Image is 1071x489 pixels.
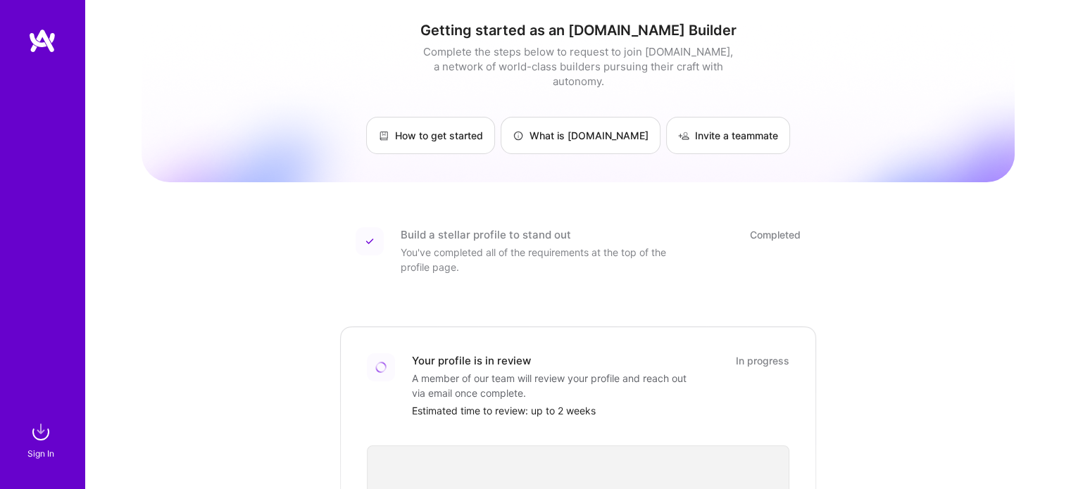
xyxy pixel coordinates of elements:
[30,418,55,461] a: sign inSign In
[28,28,56,53] img: logo
[678,130,689,141] img: Invite a teammate
[142,22,1015,39] h1: Getting started as an [DOMAIN_NAME] Builder
[412,353,531,368] div: Your profile is in review
[513,130,524,141] img: What is A.Team
[378,130,389,141] img: How to get started
[420,44,737,89] div: Complete the steps below to request to join [DOMAIN_NAME], a network of world-class builders purs...
[366,117,495,154] a: How to get started
[666,117,790,154] a: Invite a teammate
[27,418,55,446] img: sign in
[401,227,571,242] div: Build a stellar profile to stand out
[750,227,801,242] div: Completed
[412,371,694,400] div: A member of our team will review your profile and reach out via email once complete.
[401,245,682,274] div: You've completed all of the requirements at the top of the profile page.
[375,362,387,373] img: Loading
[365,237,374,246] img: Completed
[501,117,660,154] a: What is [DOMAIN_NAME]
[27,446,54,461] div: Sign In
[736,353,789,368] div: In progress
[412,403,789,418] div: Estimated time to review: up to 2 weeks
